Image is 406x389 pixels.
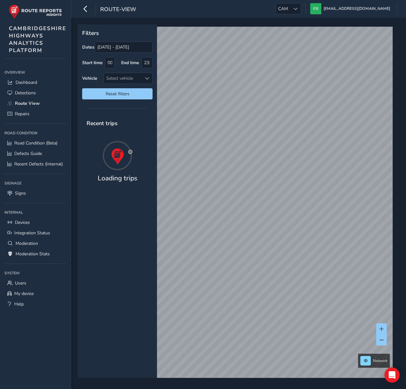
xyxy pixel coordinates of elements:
[121,60,139,66] label: End time
[9,4,62,19] img: rr logo
[310,3,392,14] button: [EMAIL_ADDRESS][DOMAIN_NAME]
[15,219,30,225] span: Devices
[16,240,38,246] span: Moderation
[15,100,40,106] span: Route View
[104,73,142,84] div: Select vehicle
[384,367,400,383] div: Open Intercom Messenger
[373,358,388,363] span: Network
[4,299,66,309] a: Help
[4,128,66,138] div: Road Condition
[4,208,66,217] div: Internal
[4,138,66,148] a: Road Condition (Beta)
[100,5,136,14] span: route-view
[310,3,321,14] img: diamond-layout
[4,68,66,77] div: Overview
[82,44,95,50] label: Dates
[4,98,66,109] a: Route View
[16,79,37,85] span: Dashboard
[4,109,66,119] a: Repairs
[15,190,26,196] span: Signs
[15,111,29,117] span: Repairs
[4,188,66,198] a: Signs
[4,148,66,159] a: Defects Guide
[82,88,153,99] button: Reset filters
[14,301,24,307] span: Help
[4,88,66,98] a: Detections
[82,115,122,131] span: Recent trips
[82,60,103,66] label: Start time
[4,178,66,188] div: Signage
[4,217,66,228] a: Devices
[14,151,42,157] span: Defects Guide
[82,75,97,81] label: Vehicle
[4,159,66,169] a: Recent Defects (Internal)
[4,249,66,259] a: Moderation Stats
[80,27,393,385] canvas: Map
[9,25,66,54] span: CAMBRIDGESHIRE HIGHWAYS ANALYTICS PLATFORM
[4,238,66,249] a: Moderation
[4,288,66,299] a: My device
[14,230,50,236] span: Integration Status
[324,3,390,14] span: [EMAIL_ADDRESS][DOMAIN_NAME]
[4,268,66,278] div: System
[87,91,148,97] span: Reset filters
[15,90,36,96] span: Detections
[276,3,290,14] span: CAM
[4,228,66,238] a: Integration Status
[14,161,63,167] span: Recent Defects (Internal)
[4,278,66,288] a: Users
[4,77,66,88] a: Dashboard
[16,251,50,257] span: Moderation Stats
[14,140,57,146] span: Road Condition (Beta)
[15,280,26,286] span: Users
[82,29,153,37] p: Filters
[14,291,34,297] span: My device
[98,174,137,182] h4: Loading trips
